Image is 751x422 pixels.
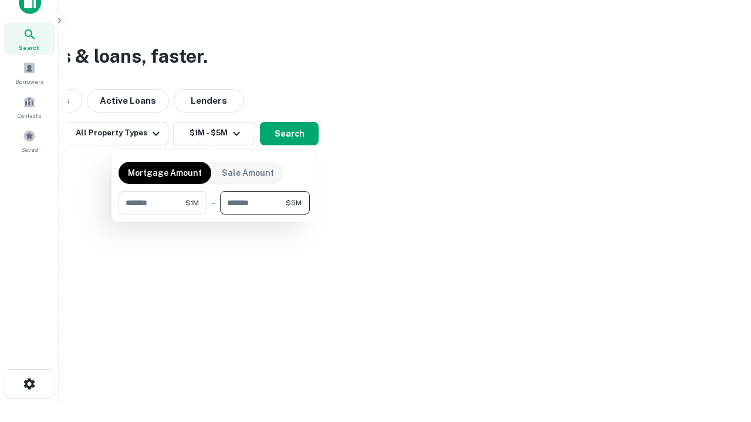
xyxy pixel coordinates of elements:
[286,198,302,208] span: $5M
[212,191,215,215] div: -
[222,166,274,179] p: Sale Amount
[128,166,202,179] p: Mortgage Amount
[692,328,751,384] iframe: Chat Widget
[185,198,199,208] span: $1M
